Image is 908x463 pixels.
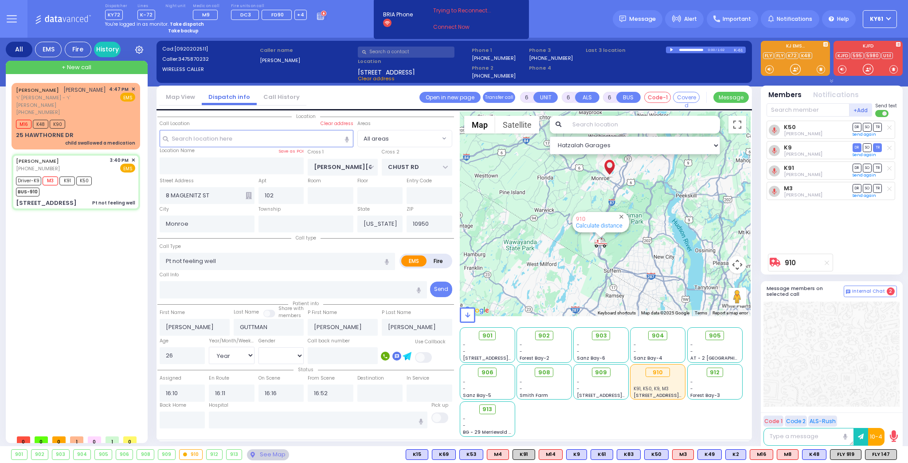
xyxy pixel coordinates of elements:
span: Forest Bay-2 [520,355,549,361]
label: WIRELESS CALLER [162,66,257,73]
strong: Take backup [168,27,199,34]
span: Phone 1 [472,47,526,54]
span: [STREET_ADDRESS] [358,68,415,75]
label: Street Address [160,177,194,184]
span: 4:47 PM [109,86,129,93]
a: Dispatch info [202,93,257,101]
span: 903 [595,331,607,340]
span: 904 [652,331,664,340]
div: / [715,45,717,55]
label: City [160,206,169,213]
a: Send again [853,152,876,157]
span: Phone 4 [529,64,583,72]
span: DR [853,184,861,192]
a: 5980 [865,52,881,59]
label: Assigned [160,375,181,382]
div: 0:00 [708,45,716,55]
div: K53 [459,449,483,460]
a: [PERSON_NAME] [16,157,59,165]
div: BLS [591,449,613,460]
label: [PHONE_NUMBER] [529,55,573,61]
div: BLS [644,449,669,460]
div: K50 [644,449,669,460]
span: David Ungar [784,151,822,157]
span: [STREET_ADDRESS][PERSON_NAME] [634,392,717,399]
button: Code 1 [763,416,783,427]
label: Use Callback [415,338,446,345]
div: 906 [116,450,133,459]
div: 904 [74,450,91,459]
div: K9 [566,449,587,460]
a: FLY [775,52,785,59]
span: 3475870232 [178,55,209,63]
label: Gender [258,337,275,345]
span: [0920202511] [174,45,208,52]
a: K91 [784,165,794,171]
a: Connect Now [433,23,503,31]
div: BLS [459,449,483,460]
span: Location [292,113,320,120]
span: Chananya Indig [784,192,822,198]
span: 0 [52,436,66,443]
a: K48 [799,52,812,59]
label: In Service [407,375,429,382]
span: DR [853,164,861,172]
div: child swallowed a medication [65,140,135,146]
span: Alert [684,15,697,23]
span: Status [294,366,318,373]
span: Call type [291,235,321,241]
span: SO [863,164,872,172]
button: Send [430,282,452,297]
span: Phone 3 [529,47,583,54]
img: Logo [35,13,94,24]
button: Notifications [813,90,859,100]
button: Drag Pegman onto the map to open Street View [728,288,746,306]
button: Show satellite imagery [495,116,539,133]
span: David Cuatt [784,171,822,178]
span: ✕ [131,157,135,164]
span: SO [863,184,872,192]
span: 0 [17,436,30,443]
div: BLS [617,449,641,460]
span: DR [853,143,861,152]
div: 901 [12,450,27,459]
button: Message [713,92,749,103]
div: K15 [406,449,428,460]
span: 913 [482,405,492,414]
div: K69 [432,449,456,460]
span: [PHONE_NUMBER] [16,165,60,172]
span: K48 [33,120,48,129]
span: Trying to Reconnect... [433,7,503,15]
a: FLY [763,52,774,59]
label: Caller: [162,55,257,63]
label: [PHONE_NUMBER] [472,72,516,79]
span: 905 [709,331,721,340]
span: 2 [887,287,895,295]
button: Close [617,212,626,221]
a: 910 [576,216,585,222]
input: Search hospital [209,412,427,428]
span: You're logged in as monitor. [105,21,168,27]
span: ✕ [131,86,135,93]
span: [STREET_ADDRESS][PERSON_NAME] [463,355,547,361]
div: MOSHE ARYE GUTTMAN [602,153,617,179]
span: - [520,385,522,392]
span: All areas [357,130,452,147]
span: 0 [35,436,48,443]
span: - [634,341,636,348]
span: DR [853,123,861,131]
span: Phone 2 [472,64,526,72]
div: FLY 919 [830,449,861,460]
label: P Last Name [382,309,411,316]
div: ALS KJ [777,449,798,460]
a: Send again [853,132,876,137]
label: KJ EMS... [761,44,830,50]
label: Turn off text [875,109,889,118]
span: 1 [106,436,119,443]
span: 3:40 PM [110,157,129,164]
label: Call Type [160,243,181,250]
span: 906 [481,368,493,377]
span: Important [723,15,751,23]
a: 910 [785,259,796,266]
div: K2 [725,449,746,460]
